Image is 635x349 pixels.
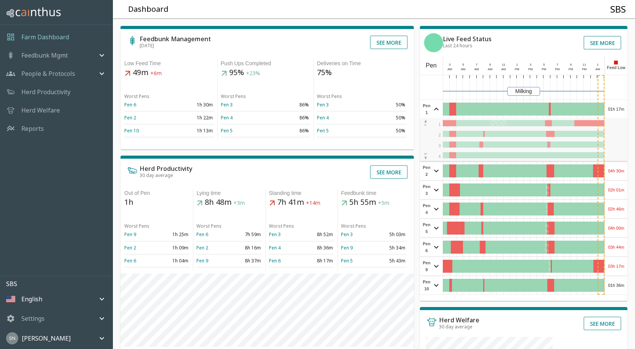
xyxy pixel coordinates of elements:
span: Worst Pens [124,93,150,100]
td: 1h 22m [169,111,214,124]
div: Feed Low [604,56,627,75]
span: AM [474,68,479,71]
span: PM [528,68,533,71]
div: 1 [595,63,601,67]
h5: 8h 48m [196,197,262,208]
span: +6m [150,70,162,77]
span: Worst Pens [124,223,150,229]
div: 03h 44m [605,238,627,256]
div: 5 [540,63,547,67]
a: Pen 6 [124,257,136,264]
h6: Herd Productivity [140,166,192,172]
span: Pen 1 [422,102,432,116]
a: Herd Welfare [21,106,60,115]
span: AM [447,68,452,71]
div: 04h 30m [605,162,627,180]
td: 1h 13m [169,124,214,137]
span: AM [461,68,466,71]
div: 01h 36m [605,276,627,294]
td: 8h 37m [230,254,262,267]
a: Pen 6 [196,231,208,238]
div: 7 [473,63,480,67]
td: 8h 52m [302,228,334,241]
button: See more [584,36,621,50]
span: Pen 5 [422,221,432,235]
td: 1h 30m [169,98,214,111]
div: 1 [514,63,521,67]
div: 02h 01m [605,181,627,199]
h5: Dashboard [128,4,169,14]
div: E [424,119,428,127]
td: 86% [265,124,310,137]
span: PM [542,68,546,71]
p: People & Protocols [21,69,75,78]
div: Lying time [196,189,262,197]
a: Pen 3 [269,231,281,238]
a: Pen 9 [196,257,208,264]
div: 5 [460,63,467,67]
h6: Feedbunk Management [140,36,211,42]
span: Pen 10 [422,278,432,292]
span: PM [515,68,519,71]
div: Feedbunk time [341,189,407,197]
td: 5h 03m [374,228,407,241]
td: 7h 59m [230,228,262,241]
a: Pen 3 [317,101,329,108]
p: Feedbunk Mgmt [21,51,68,60]
a: Pen 2 [124,244,136,251]
h6: Herd Welfare [439,317,479,323]
div: 03h 17m [605,257,627,275]
span: AM [501,68,506,71]
span: PM [569,68,573,71]
a: Pen 4 [269,244,281,251]
div: 11 [581,63,588,67]
span: +3m [233,199,245,207]
h5: 7h 41m [269,197,334,208]
td: 86% [265,111,310,124]
a: Pen 5 [341,257,353,264]
p: [PERSON_NAME] [22,334,71,343]
a: Farm Dashboard [21,32,69,42]
div: 02h 46m [605,200,627,218]
img: 45cffdf61066f8072b93f09263145446 [6,332,18,344]
button: See more [584,317,621,330]
a: Pen 6 [269,257,281,264]
span: +14m [306,199,320,207]
h5: 95% [221,68,311,78]
span: +23% [246,70,260,77]
p: Settings [21,314,45,323]
div: 9 [487,63,494,67]
td: 8h 36m [302,241,334,254]
span: Pen 3 [422,183,432,197]
span: Pen 4 [422,202,432,216]
div: 3 [446,63,453,67]
a: Pen 9 [124,231,136,238]
h6: Live Feed Status [443,36,492,42]
td: 1h 09m [157,241,190,254]
span: Last 24 hours [443,42,473,49]
td: 5h 43m [374,254,407,267]
a: Pen 5 [317,127,329,134]
a: Pen 4 [221,114,233,121]
div: 3 [527,63,534,67]
div: 9 [567,63,574,67]
div: Deliveries on Time [317,60,407,68]
span: Worst Pens [269,223,294,229]
div: Push Ups Completed [221,60,311,68]
h5: 5h 55m [341,197,407,208]
a: Pen 2 [124,114,136,121]
span: Worst Pens [341,223,366,229]
td: 8h 16m [230,241,262,254]
span: Worst Pens [196,223,222,229]
h5: 75% [317,68,407,78]
span: 3 [439,144,441,148]
a: Pen 2 [196,244,208,251]
p: Reports [21,124,44,133]
button: See more [370,165,408,179]
span: Pen 9 [422,259,432,273]
a: Pen 3 [341,231,353,238]
a: Herd Productivity [21,87,71,96]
